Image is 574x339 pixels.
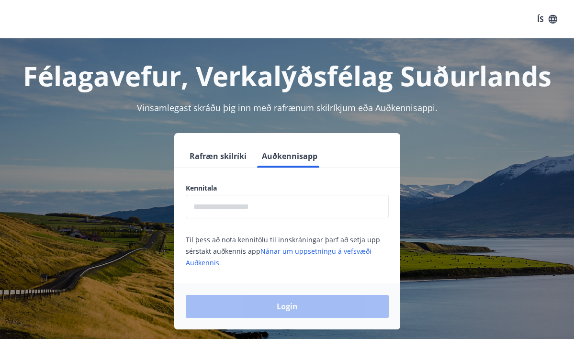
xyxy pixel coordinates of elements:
[186,247,371,267] a: Nánar um uppsetningu á vefsvæði Auðkennis
[258,145,321,168] button: Auðkennisapp
[532,11,563,28] button: ÍS
[186,145,250,168] button: Rafræn skilríki
[186,183,389,193] label: Kennitala
[137,102,438,113] span: Vinsamlegast skráðu þig inn með rafrænum skilríkjum eða Auðkennisappi.
[186,235,380,267] span: Til þess að nota kennitölu til innskráningar þarf að setja upp sérstakt auðkennis app
[11,57,563,94] h1: Félagavefur, Verkalýðsfélag Suðurlands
